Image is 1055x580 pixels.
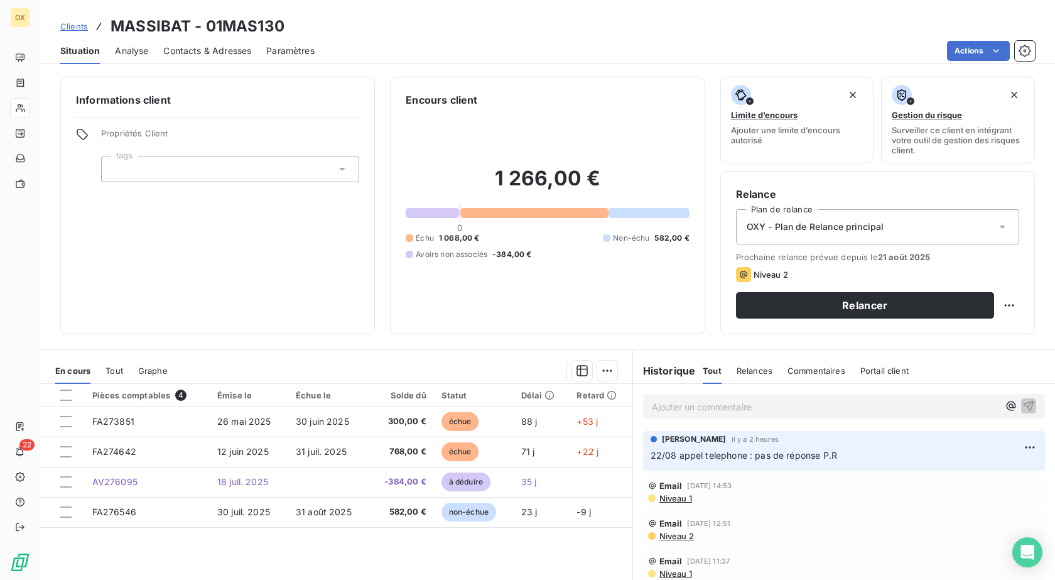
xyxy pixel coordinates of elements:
button: Actions [947,41,1010,61]
span: Surveiller ce client en intégrant votre outil de gestion des risques client. [892,125,1024,155]
h3: MASSIBAT - 01MAS130 [111,15,284,38]
span: Email [659,481,683,491]
span: Contacts & Adresses [163,45,251,57]
span: [PERSON_NAME] [662,434,727,445]
span: [DATE] 12:51 [687,520,730,527]
span: Clients [60,21,88,31]
span: Analyse [115,45,148,57]
span: 768,00 € [377,446,426,458]
span: 71 j [521,446,535,457]
span: -384,00 € [377,476,426,488]
a: Clients [60,20,88,33]
span: 22/08 appel telephone : pas de réponse P.R [651,450,837,461]
span: Ajouter une limite d’encours autorisé [731,125,863,145]
div: Open Intercom Messenger [1012,537,1042,567]
span: 30 juin 2025 [296,416,349,427]
span: 26 mai 2025 [217,416,271,427]
button: Relancer [736,292,994,319]
div: Retard [576,390,624,400]
span: échue [441,412,479,431]
span: FA274642 [92,446,136,457]
img: Logo LeanPay [10,552,30,572]
span: Gestion du risque [892,110,962,120]
span: Tout [703,366,722,376]
span: 0 [457,222,462,233]
h2: 1 266,00 € [406,166,689,204]
span: Email [659,556,683,566]
button: Limite d’encoursAjouter une limite d’encours autorisé [720,77,874,163]
span: Niveau 2 [658,531,694,541]
div: Émise le [217,390,281,400]
span: il y a 2 heures [732,435,779,443]
span: +53 j [576,416,598,427]
span: 23 j [521,506,538,517]
span: Situation [60,45,100,57]
span: 582,00 € [654,233,689,244]
h6: Encours client [406,92,477,107]
span: Niveau 2 [754,270,788,280]
span: OXY - Plan de Relance principal [747,221,884,233]
button: Gestion du risqueSurveiller ce client en intégrant votre outil de gestion des risques client. [881,77,1035,163]
span: -9 j [576,506,591,517]
span: 1 068,00 € [439,233,480,244]
div: Délai [521,390,562,400]
span: 21 août 2025 [878,252,931,262]
span: 31 août 2025 [296,506,352,517]
span: échue [441,442,479,461]
span: Tout [105,366,123,376]
span: à déduire [441,473,490,491]
span: Graphe [138,366,168,376]
span: Commentaires [787,366,845,376]
span: Email [659,518,683,528]
span: En cours [55,366,90,376]
span: -384,00 € [492,249,531,260]
span: Avoirs non associés [416,249,487,260]
span: non-échue [441,503,496,522]
input: Ajouter une valeur [112,163,122,175]
span: Propriétés Client [101,128,359,146]
span: 88 j [521,416,538,427]
span: Échu [416,233,434,244]
span: Paramètres [266,45,315,57]
span: 30 juil. 2025 [217,506,270,517]
div: Échue le [296,390,362,400]
span: 35 j [521,476,537,487]
h6: Historique [633,363,696,378]
div: Pièces comptables [92,390,202,401]
span: FA276546 [92,506,136,517]
span: Portail client [860,366,909,376]
span: Prochaine relance prévue depuis le [736,252,1019,262]
div: Statut [441,390,506,400]
span: 4 [175,390,187,401]
span: Limite d’encours [731,110,798,120]
span: [DATE] 14:53 [687,482,732,490]
span: AV276095 [92,476,138,487]
span: [DATE] 11:37 [687,557,730,565]
span: 22 [19,439,35,451]
span: +22 j [576,446,598,457]
h6: Informations client [76,92,359,107]
span: 300,00 € [377,415,426,428]
h6: Relance [736,187,1019,202]
span: Relances [737,366,772,376]
span: Non-échu [613,233,649,244]
span: FA273851 [92,416,134,427]
span: 582,00 € [377,506,426,518]
div: Solde dû [377,390,426,400]
div: OX [10,8,30,28]
span: 18 juil. 2025 [217,476,268,487]
span: Niveau 1 [658,493,692,503]
span: 12 juin 2025 [217,446,269,457]
span: 31 juil. 2025 [296,446,347,457]
span: Niveau 1 [658,569,692,579]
